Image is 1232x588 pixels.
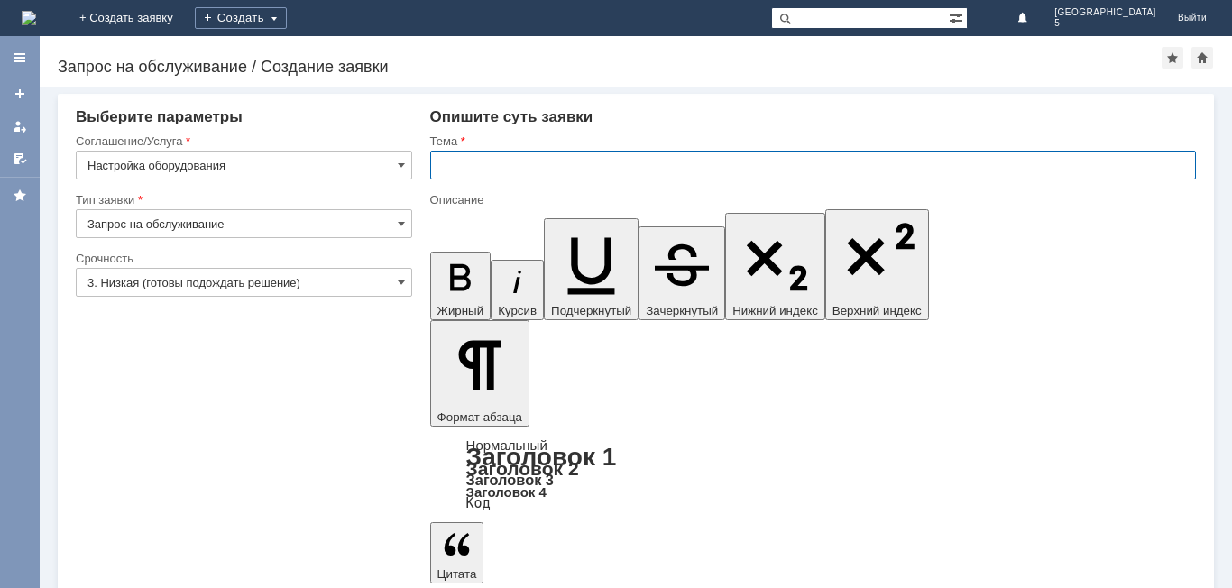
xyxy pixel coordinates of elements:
button: Подчеркнутый [544,218,639,320]
span: Верхний индекс [832,304,922,317]
button: Жирный [430,252,492,320]
span: Подчеркнутый [551,304,631,317]
div: Создать [195,7,287,29]
div: Формат абзаца [430,439,1196,510]
div: Срочность [76,253,409,264]
a: Заголовок 2 [466,458,579,479]
span: Нижний индекс [732,304,818,317]
a: Создать заявку [5,79,34,108]
a: Мои заявки [5,112,34,141]
a: Перейти на домашнюю страницу [22,11,36,25]
button: Зачеркнутый [639,226,725,320]
img: logo [22,11,36,25]
a: Заголовок 1 [466,443,617,471]
button: Курсив [491,260,544,320]
div: Тип заявки [76,194,409,206]
span: Курсив [498,304,537,317]
span: Жирный [437,304,484,317]
span: 5 [1054,18,1156,29]
button: Цитата [430,522,484,583]
button: Формат абзаца [430,320,529,427]
a: Нормальный [466,437,547,453]
button: Нижний индекс [725,213,825,320]
span: [GEOGRAPHIC_DATA] [1054,7,1156,18]
span: Выберите параметры [76,108,243,125]
div: Тема [430,135,1192,147]
span: Цитата [437,567,477,581]
a: Заголовок 4 [466,484,547,500]
span: Расширенный поиск [949,8,967,25]
span: Зачеркнутый [646,304,718,317]
a: Код [466,495,491,511]
div: Соглашение/Услуга [76,135,409,147]
div: Добавить в избранное [1162,47,1183,69]
a: Мои согласования [5,144,34,173]
div: Запрос на обслуживание / Создание заявки [58,58,1162,76]
span: Опишите суть заявки [430,108,593,125]
button: Верхний индекс [825,209,929,320]
div: Сделать домашней страницей [1191,47,1213,69]
a: Заголовок 3 [466,472,554,488]
div: Описание [430,194,1192,206]
span: Формат абзаца [437,410,522,424]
